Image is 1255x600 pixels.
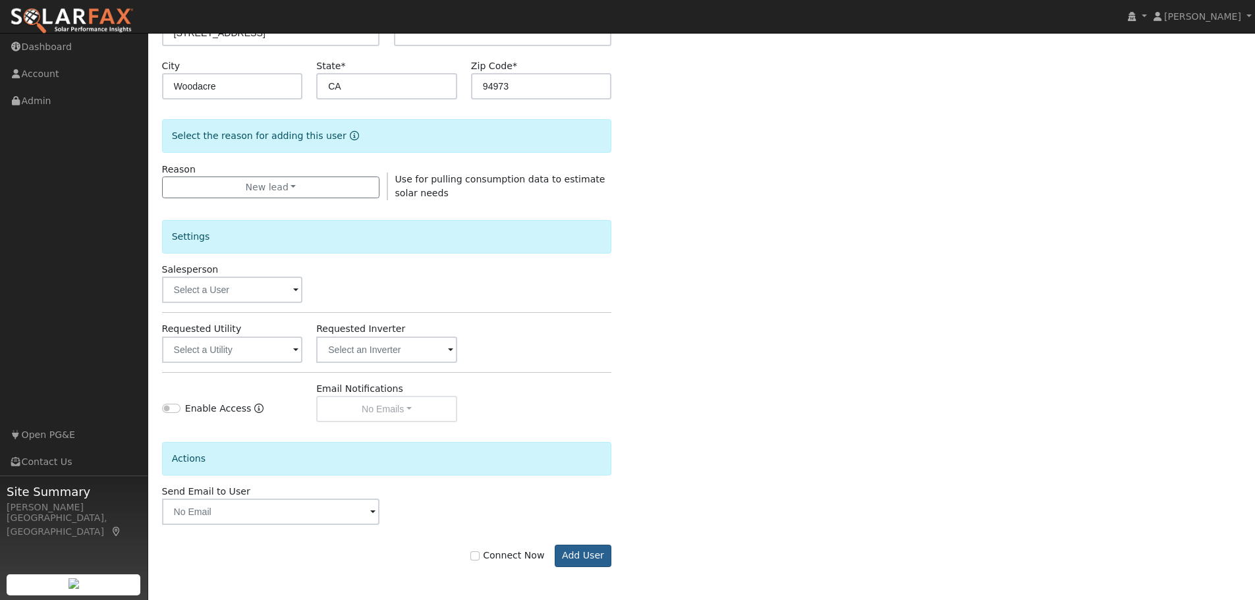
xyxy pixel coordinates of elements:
input: Select a Utility [162,337,303,363]
div: [GEOGRAPHIC_DATA], [GEOGRAPHIC_DATA] [7,511,141,539]
div: Actions [162,442,612,476]
label: Connect Now [470,549,544,562]
input: Select a User [162,277,303,303]
input: No Email [162,499,380,525]
input: Select an Inverter [316,337,457,363]
div: Settings [162,220,612,254]
input: Connect Now [470,551,480,560]
a: Reason for new user [347,130,359,141]
button: Add User [555,545,612,567]
span: [PERSON_NAME] [1164,11,1241,22]
label: State [316,59,345,73]
label: Requested Inverter [316,322,405,336]
label: Send Email to User [162,485,250,499]
label: Requested Utility [162,322,242,336]
div: [PERSON_NAME] [7,501,141,514]
img: SolarFax [10,7,134,35]
label: City [162,59,181,73]
a: Map [111,526,123,537]
img: retrieve [69,578,79,589]
span: Required [513,61,517,71]
a: Enable Access [254,402,264,422]
div: Select the reason for adding this user [162,119,612,153]
label: Reason [162,163,196,177]
span: Required [341,61,345,71]
label: Zip Code [471,59,517,73]
button: New lead [162,177,380,199]
span: Site Summary [7,483,141,501]
label: Salesperson [162,263,219,277]
span: Use for pulling consumption data to estimate solar needs [395,174,605,198]
label: Email Notifications [316,382,403,396]
label: Enable Access [185,402,252,416]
